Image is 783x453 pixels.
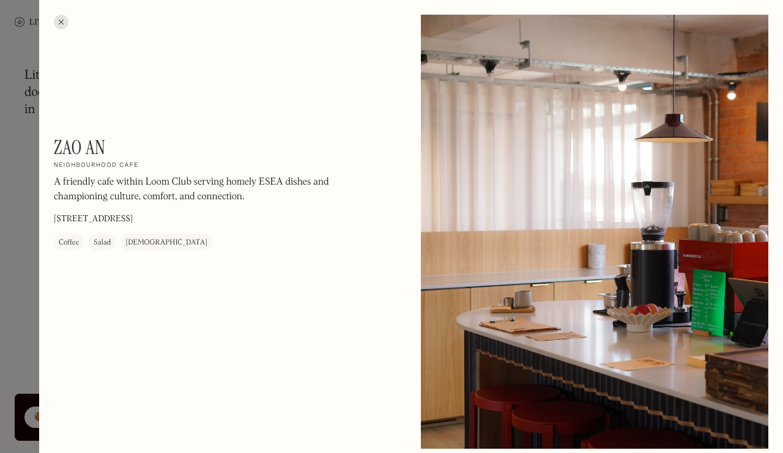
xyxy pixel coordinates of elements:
h1: Zao An [54,136,106,159]
div: [DEMOGRAPHIC_DATA] [125,237,207,249]
p: A friendly cafe within Loom Club serving homely ESEA dishes and championing culture, comfort, and... [54,175,384,205]
div: Salad [94,237,111,249]
div: Coffee [59,237,79,249]
p: [STREET_ADDRESS] [54,213,133,226]
h2: Neighbourhood cafe [54,162,139,171]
